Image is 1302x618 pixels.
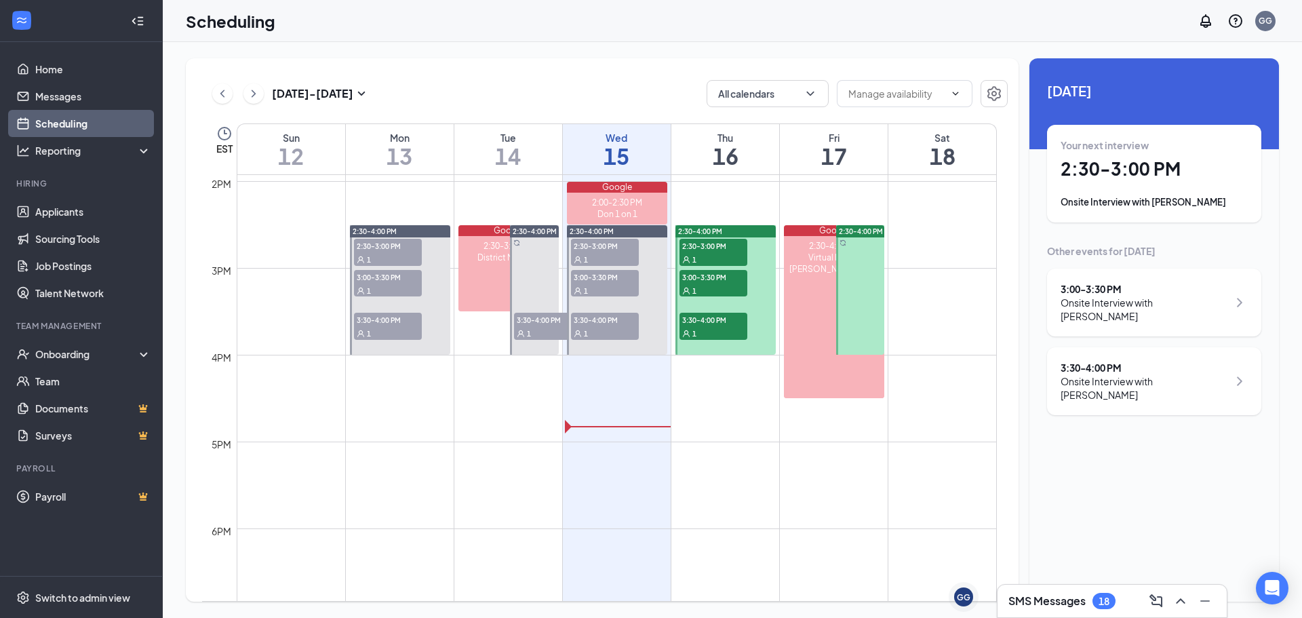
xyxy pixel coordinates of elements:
[780,131,888,144] div: Fri
[571,239,639,252] span: 2:30-3:00 PM
[513,239,520,246] svg: Sync
[35,144,152,157] div: Reporting
[574,330,582,338] svg: User
[354,313,422,326] span: 3:30-4:00 PM
[678,227,722,236] span: 2:30-4:00 PM
[679,239,747,252] span: 2:30-3:00 PM
[458,225,559,236] div: Google
[784,252,884,275] div: Virtual Expert [PERSON_NAME] Class
[35,279,151,307] a: Talent Network
[682,256,690,264] svg: User
[888,144,996,168] h1: 18
[209,437,234,452] div: 5pm
[16,463,149,474] div: Payroll
[1227,13,1244,29] svg: QuestionInfo
[957,592,970,603] div: GG
[1008,594,1086,609] h3: SMS Messages
[1148,593,1164,609] svg: ComposeMessage
[209,350,234,365] div: 4pm
[888,131,996,144] div: Sat
[16,591,30,604] svg: Settings
[780,144,888,168] h1: 17
[247,85,260,102] svg: ChevronRight
[354,239,422,252] span: 2:30-3:00 PM
[35,347,140,361] div: Onboarding
[1231,294,1248,311] svg: ChevronRight
[346,124,454,174] a: October 13, 2025
[848,86,945,101] input: Manage availability
[16,347,30,361] svg: UserCheck
[454,131,562,144] div: Tue
[571,313,639,326] span: 3:30-4:00 PM
[357,256,365,264] svg: User
[454,144,562,168] h1: 14
[574,287,582,295] svg: User
[237,124,345,174] a: October 12, 2025
[517,330,525,338] svg: User
[584,286,588,296] span: 1
[458,240,559,252] div: 2:30-3:30 PM
[186,9,275,33] h1: Scheduling
[692,286,696,296] span: 1
[1061,296,1228,323] div: Onsite Interview with [PERSON_NAME]
[692,255,696,265] span: 1
[986,85,1002,102] svg: Settings
[367,255,371,265] span: 1
[16,144,30,157] svg: Analysis
[346,131,454,144] div: Mon
[513,227,557,236] span: 2:30-4:00 PM
[950,88,961,99] svg: ChevronDown
[671,131,779,144] div: Thu
[527,329,531,339] span: 1
[679,313,747,326] span: 3:30-4:00 PM
[1259,15,1272,26] div: GG
[16,320,149,332] div: Team Management
[567,182,667,193] div: Google
[131,14,144,28] svg: Collapse
[1061,157,1248,180] h1: 2:30 - 3:00 PM
[1145,590,1167,612] button: ComposeMessage
[454,124,562,174] a: October 14, 2025
[353,227,397,236] span: 2:30-4:00 PM
[35,395,151,422] a: DocumentsCrown
[216,85,229,102] svg: ChevronLeft
[571,270,639,284] span: 3:00-3:30 PM
[671,144,779,168] h1: 16
[16,178,149,189] div: Hiring
[567,208,667,220] div: Don 1 on 1
[1256,572,1288,604] div: Open Intercom Messenger
[682,287,690,295] svg: User
[888,124,996,174] a: October 18, 2025
[35,110,151,137] a: Scheduling
[570,227,614,236] span: 2:30-4:00 PM
[1061,374,1228,402] div: Onsite Interview with [PERSON_NAME]
[1061,138,1248,152] div: Your next interview
[35,483,151,510] a: PayrollCrown
[981,80,1008,107] button: Settings
[1197,593,1213,609] svg: Minimize
[35,252,151,279] a: Job Postings
[35,368,151,395] a: Team
[35,591,130,604] div: Switch to admin view
[574,256,582,264] svg: User
[784,225,884,236] div: Google
[1061,361,1228,374] div: 3:30 - 4:00 PM
[1170,590,1191,612] button: ChevronUp
[15,14,28,27] svg: WorkstreamLogo
[237,131,345,144] div: Sun
[357,330,365,338] svg: User
[1194,590,1216,612] button: Minimize
[682,330,690,338] svg: User
[458,252,559,263] div: District Meeting
[1198,13,1214,29] svg: Notifications
[563,124,671,174] a: October 15, 2025
[243,83,264,104] button: ChevronRight
[679,270,747,284] span: 3:00-3:30 PM
[35,198,151,225] a: Applicants
[804,87,817,100] svg: ChevronDown
[35,83,151,110] a: Messages
[567,197,667,208] div: 2:00-2:30 PM
[357,287,365,295] svg: User
[35,56,151,83] a: Home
